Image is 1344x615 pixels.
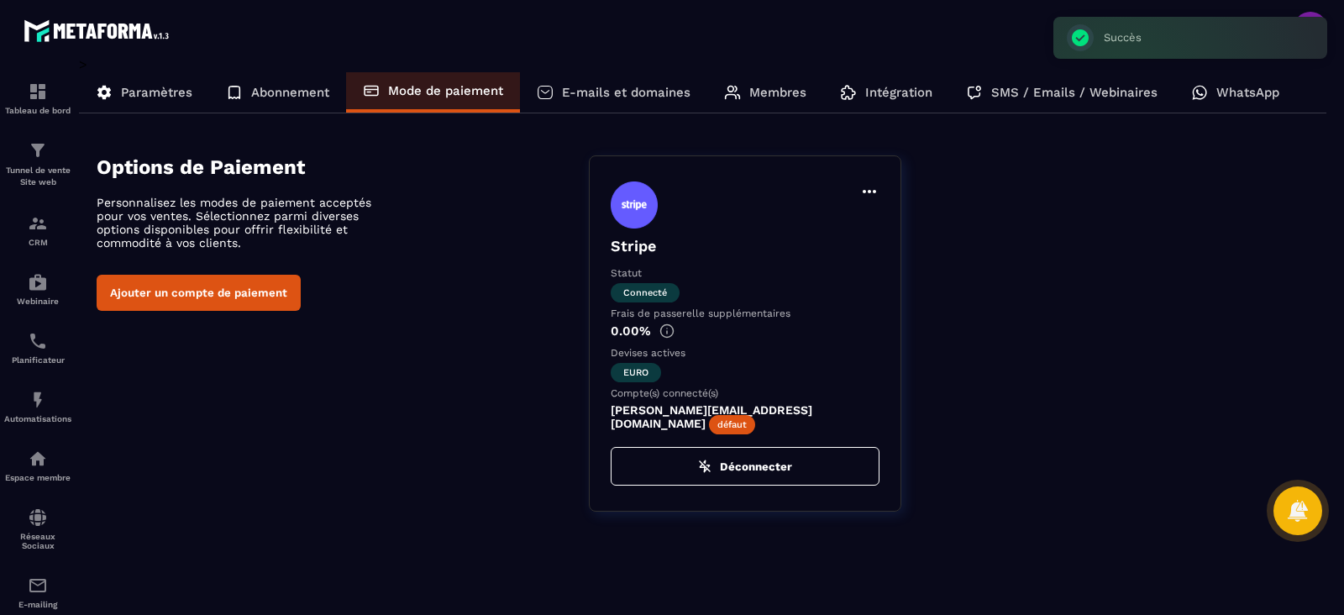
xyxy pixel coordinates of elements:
span: défaut [709,415,755,434]
a: schedulerschedulerPlanificateur [4,318,71,377]
p: Tunnel de vente Site web [4,165,71,188]
p: SMS / Emails / Webinaires [991,85,1158,100]
a: automationsautomationsWebinaire [4,260,71,318]
a: formationformationTableau de bord [4,69,71,128]
img: social-network [28,507,48,528]
a: formationformationTunnel de vente Site web [4,128,71,201]
img: info-gr.5499bf25.svg [659,323,675,339]
p: Intégration [865,85,932,100]
span: Connecté [611,283,680,302]
p: WhatsApp [1216,85,1279,100]
p: Mode de paiement [388,83,503,98]
p: Webinaire [4,297,71,306]
p: Réseaux Sociaux [4,532,71,550]
p: Paramètres [121,85,192,100]
a: formationformationCRM [4,201,71,260]
a: automationsautomationsAutomatisations [4,377,71,436]
h4: Options de Paiement [97,155,589,179]
p: 0.00% [611,323,879,339]
p: E-mailing [4,600,71,609]
button: Ajouter un compte de paiement [97,275,301,311]
img: zap-off.84e09383.svg [698,460,711,473]
p: Espace membre [4,473,71,482]
img: stripe.9bed737a.svg [611,181,658,229]
p: [PERSON_NAME][EMAIL_ADDRESS][DOMAIN_NAME] [611,403,879,430]
div: > [79,56,1327,537]
button: Déconnecter [611,447,879,486]
p: Personnalisez les modes de paiement acceptés pour vos ventes. Sélectionnez parmi diverses options... [97,196,391,250]
a: social-networksocial-networkRéseaux Sociaux [4,495,71,563]
p: Membres [749,85,806,100]
p: Planificateur [4,355,71,365]
p: Statut [611,267,879,279]
img: email [28,576,48,596]
p: Stripe [611,237,879,255]
p: Automatisations [4,414,71,423]
a: automationsautomationsEspace membre [4,436,71,495]
p: Abonnement [251,85,329,100]
img: formation [28,81,48,102]
span: euro [611,363,661,382]
img: automations [28,272,48,292]
p: Devises actives [611,347,879,359]
p: Compte(s) connecté(s) [611,387,879,399]
img: formation [28,140,48,160]
img: automations [28,449,48,469]
img: formation [28,213,48,234]
p: Tableau de bord [4,106,71,115]
img: automations [28,390,48,410]
img: logo [24,15,175,46]
img: scheduler [28,331,48,351]
p: CRM [4,238,71,247]
p: E-mails et domaines [562,85,690,100]
p: Frais de passerelle supplémentaires [611,307,879,319]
